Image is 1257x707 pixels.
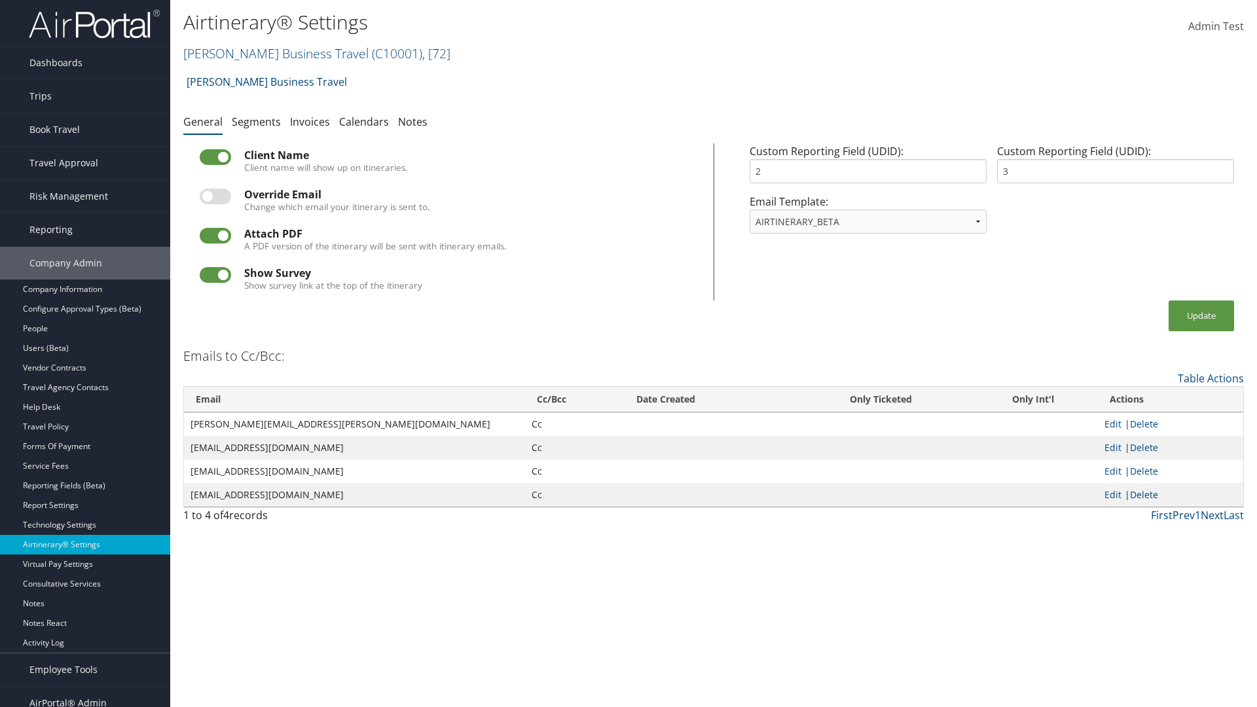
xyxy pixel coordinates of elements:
span: Admin Test [1188,19,1244,33]
h3: Emails to Cc/Bcc: [183,347,285,365]
a: Next [1201,508,1224,522]
div: Show Survey [244,267,697,279]
a: Delete [1130,488,1158,501]
a: Edit [1104,465,1121,477]
a: Last [1224,508,1244,522]
th: Date Created: activate to sort column ascending [625,387,793,412]
td: [EMAIL_ADDRESS][DOMAIN_NAME] [184,483,525,507]
div: Custom Reporting Field (UDID): [992,143,1239,194]
td: Cc [525,483,625,507]
a: General [183,115,223,129]
a: Table Actions [1178,371,1244,386]
td: | [1098,436,1243,460]
a: 1 [1195,508,1201,522]
div: Email Template: [744,194,992,244]
a: Delete [1130,441,1158,454]
button: Update [1169,300,1234,331]
td: | [1098,412,1243,436]
th: Email: activate to sort column ascending [184,387,525,412]
a: Edit [1104,488,1121,501]
h1: Airtinerary® Settings [183,9,890,36]
span: Trips [29,80,52,113]
a: Invoices [290,115,330,129]
a: Admin Test [1188,7,1244,47]
td: | [1098,460,1243,483]
span: Risk Management [29,180,108,213]
label: Show survey link at the top of the itinerary [244,279,422,292]
label: A PDF version of the itinerary will be sent with itinerary emails. [244,240,507,253]
th: Cc/Bcc: activate to sort column ascending [525,387,625,412]
a: Delete [1130,418,1158,430]
a: Edit [1104,441,1121,454]
a: Prev [1173,508,1195,522]
td: Cc [525,412,625,436]
a: Segments [232,115,281,129]
span: Dashboards [29,46,82,79]
div: 1 to 4 of records [183,507,441,530]
th: Only Int'l: activate to sort column ascending [969,387,1097,412]
div: Override Email [244,189,697,200]
img: airportal-logo.png [29,9,160,39]
td: Cc [525,436,625,460]
th: Only Ticketed: activate to sort column ascending [793,387,969,412]
span: 4 [223,508,229,522]
td: | [1098,483,1243,507]
a: Edit [1104,418,1121,430]
span: Reporting [29,213,73,246]
td: [EMAIL_ADDRESS][DOMAIN_NAME] [184,460,525,483]
a: Notes [398,115,428,129]
a: Calendars [339,115,389,129]
a: [PERSON_NAME] Business Travel [187,69,347,95]
td: Cc [525,460,625,483]
label: Client name will show up on itineraries. [244,161,408,174]
span: Company Admin [29,247,102,280]
div: Attach PDF [244,228,697,240]
label: Change which email your itinerary is sent to. [244,200,430,213]
span: ( C10001 ) [372,45,422,62]
a: Delete [1130,465,1158,477]
td: [PERSON_NAME][EMAIL_ADDRESS][PERSON_NAME][DOMAIN_NAME] [184,412,525,436]
a: First [1151,508,1173,522]
span: , [ 72 ] [422,45,450,62]
td: [EMAIL_ADDRESS][DOMAIN_NAME] [184,436,525,460]
span: Travel Approval [29,147,98,179]
div: Client Name [244,149,697,161]
span: Employee Tools [29,653,98,686]
a: [PERSON_NAME] Business Travel [183,45,450,62]
span: Book Travel [29,113,80,146]
div: Custom Reporting Field (UDID): [744,143,992,194]
th: Actions [1098,387,1243,412]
